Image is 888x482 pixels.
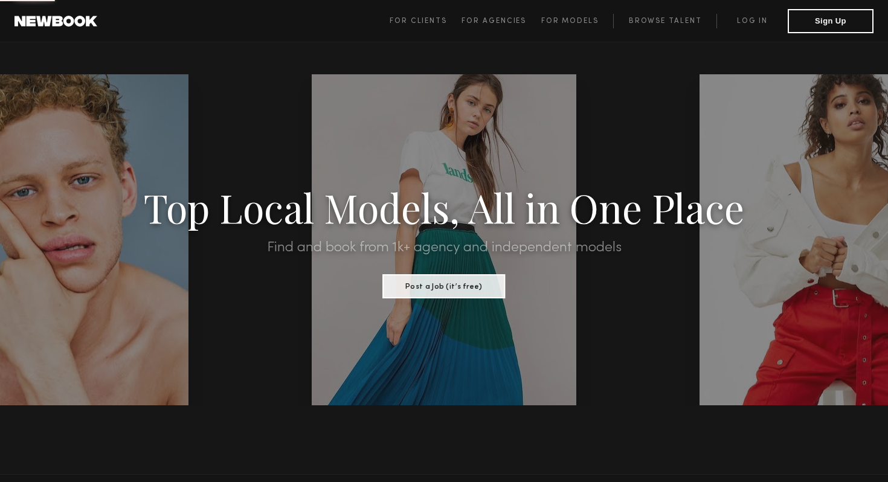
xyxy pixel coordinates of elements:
span: For Agencies [462,18,526,25]
a: For Clients [390,14,462,28]
a: For Agencies [462,14,541,28]
h1: Top Local Models, All in One Place [66,188,822,226]
span: For Clients [390,18,447,25]
a: Post a Job (it’s free) [383,278,506,292]
a: Log in [716,14,788,28]
button: Post a Job (it’s free) [383,274,506,298]
h2: Find and book from 1k+ agency and independent models [66,240,822,255]
a: Browse Talent [613,14,716,28]
button: Sign Up [788,9,874,33]
a: For Models [541,14,614,28]
span: For Models [541,18,599,25]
